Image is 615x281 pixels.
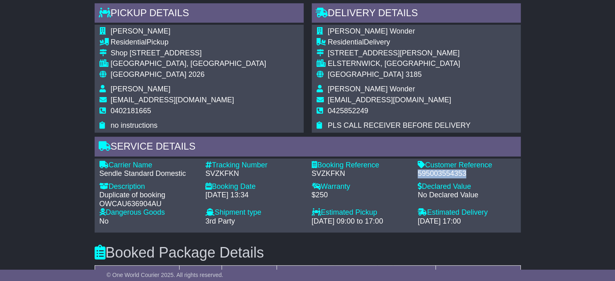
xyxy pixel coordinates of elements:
div: Carrier Name [99,161,198,170]
div: [GEOGRAPHIC_DATA], [GEOGRAPHIC_DATA] [111,59,266,68]
div: [STREET_ADDRESS][PERSON_NAME] [328,49,471,58]
div: Booking Date [205,182,304,191]
div: Dangerous Goods [99,208,198,217]
span: [PERSON_NAME] Wonder [328,85,415,93]
span: Residential [111,38,147,46]
div: Description [99,182,198,191]
div: Estimated Pickup [312,208,410,217]
div: Duplicate of booking OWCAU636904AU [99,191,198,208]
div: Estimated Delivery [418,208,516,217]
div: Customer Reference [418,161,516,170]
span: [GEOGRAPHIC_DATA] [328,70,404,78]
span: No [99,217,109,225]
div: $250 [312,191,410,200]
span: no instructions [111,121,158,129]
span: [GEOGRAPHIC_DATA] [111,70,186,78]
span: [PERSON_NAME] [111,85,171,93]
div: Service Details [95,137,521,158]
div: Pickup [111,38,266,47]
span: [EMAIL_ADDRESS][DOMAIN_NAME] [328,96,451,104]
span: 2026 [188,70,205,78]
span: [PERSON_NAME] Wonder [328,27,415,35]
div: Pickup Details [95,3,304,25]
div: [DATE] 09:00 to 17:00 [312,217,410,226]
div: Booking Reference [312,161,410,170]
div: Delivery Details [312,3,521,25]
div: [DATE] 13:34 [205,191,304,200]
div: Delivery [328,38,471,47]
div: SVZKFKN [205,169,304,178]
span: Residential [328,38,364,46]
div: 595003554353 [418,169,516,178]
div: Tracking Number [205,161,304,170]
div: Shipment type [205,208,304,217]
div: Warranty [312,182,410,191]
h3: Booked Package Details [95,245,521,261]
div: No Declared Value [418,191,516,200]
div: SVZKFKN [312,169,410,178]
div: Shop [STREET_ADDRESS] [111,49,266,58]
div: Sendle Standard Domestic [99,169,198,178]
div: [DATE] 17:00 [418,217,516,226]
span: [EMAIL_ADDRESS][DOMAIN_NAME] [111,96,234,104]
span: [PERSON_NAME] [111,27,171,35]
div: ELSTERNWICK, [GEOGRAPHIC_DATA] [328,59,471,68]
span: © One World Courier 2025. All rights reserved. [107,272,224,278]
span: 0425852249 [328,107,368,115]
span: 0402181665 [111,107,151,115]
span: PLS CALL RECEIVER BEFORE DELIVERY [328,121,471,129]
span: 3185 [406,70,422,78]
div: Declared Value [418,182,516,191]
span: 3rd Party [205,217,235,225]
